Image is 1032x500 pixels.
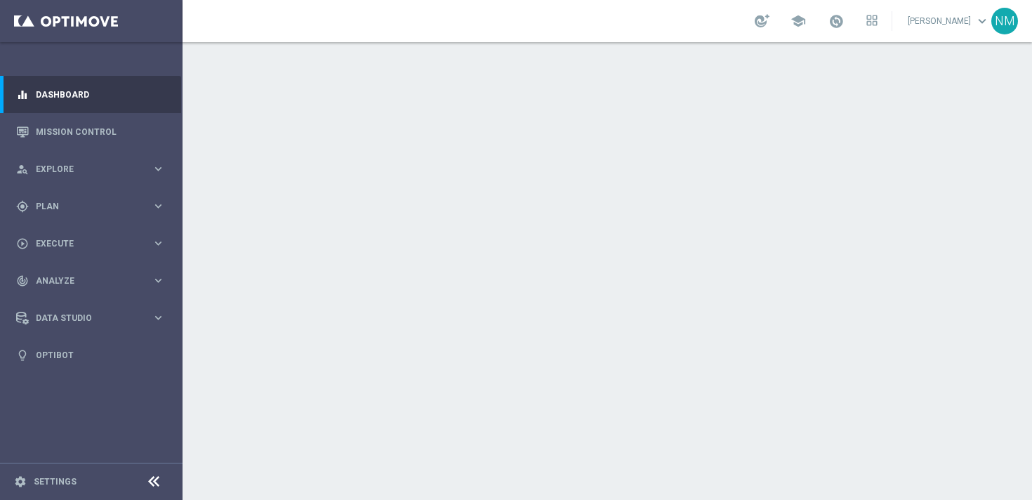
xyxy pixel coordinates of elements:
i: keyboard_arrow_right [152,199,165,213]
i: person_search [16,163,29,176]
a: [PERSON_NAME]keyboard_arrow_down [906,11,991,32]
button: track_changes Analyze keyboard_arrow_right [15,275,166,287]
i: gps_fixed [16,200,29,213]
button: person_search Explore keyboard_arrow_right [15,164,166,175]
button: equalizer Dashboard [15,89,166,100]
span: school [790,13,806,29]
button: Data Studio keyboard_arrow_right [15,312,166,324]
div: Mission Control [16,113,165,150]
a: Settings [34,478,77,486]
button: lightbulb Optibot [15,350,166,361]
div: Analyze [16,275,152,287]
div: NM [991,8,1018,34]
a: Dashboard [36,76,165,113]
button: gps_fixed Plan keyboard_arrow_right [15,201,166,212]
i: keyboard_arrow_right [152,237,165,250]
span: Data Studio [36,314,152,322]
div: Plan [16,200,152,213]
div: Execute [16,237,152,250]
i: keyboard_arrow_right [152,311,165,324]
div: Optibot [16,336,165,374]
span: Explore [36,165,152,173]
div: Dashboard [16,76,165,113]
i: settings [14,475,27,488]
i: lightbulb [16,349,29,362]
div: Explore [16,163,152,176]
i: track_changes [16,275,29,287]
span: Plan [36,202,152,211]
i: keyboard_arrow_right [152,274,165,287]
div: Data Studio [16,312,152,324]
a: Optibot [36,336,165,374]
i: keyboard_arrow_right [152,162,165,176]
button: Mission Control [15,126,166,138]
i: play_circle_outline [16,237,29,250]
span: keyboard_arrow_down [974,13,990,29]
button: play_circle_outline Execute keyboard_arrow_right [15,238,166,249]
a: Mission Control [36,113,165,150]
i: equalizer [16,88,29,101]
span: Analyze [36,277,152,285]
span: Execute [36,239,152,248]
